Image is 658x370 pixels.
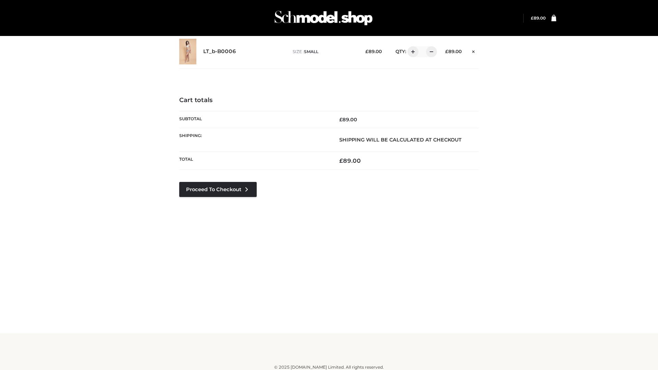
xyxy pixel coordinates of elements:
[339,137,462,143] strong: Shipping will be calculated at checkout
[179,111,329,128] th: Subtotal
[445,49,462,54] bdi: 89.00
[365,49,368,54] span: £
[468,46,479,55] a: Remove this item
[179,97,479,104] h4: Cart totals
[389,46,435,57] div: QTY:
[304,49,318,54] span: SMALL
[339,116,357,123] bdi: 89.00
[203,48,236,55] a: LT_b-B0006
[179,39,196,64] img: LT_b-B0006 - SMALL
[179,152,329,170] th: Total
[339,116,342,123] span: £
[531,15,546,21] bdi: 89.00
[531,15,546,21] a: £89.00
[531,15,534,21] span: £
[365,49,382,54] bdi: 89.00
[445,49,448,54] span: £
[339,157,343,164] span: £
[179,128,329,151] th: Shipping:
[272,4,375,32] img: Schmodel Admin 964
[179,182,257,197] a: Proceed to Checkout
[339,157,361,164] bdi: 89.00
[293,49,355,55] p: size :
